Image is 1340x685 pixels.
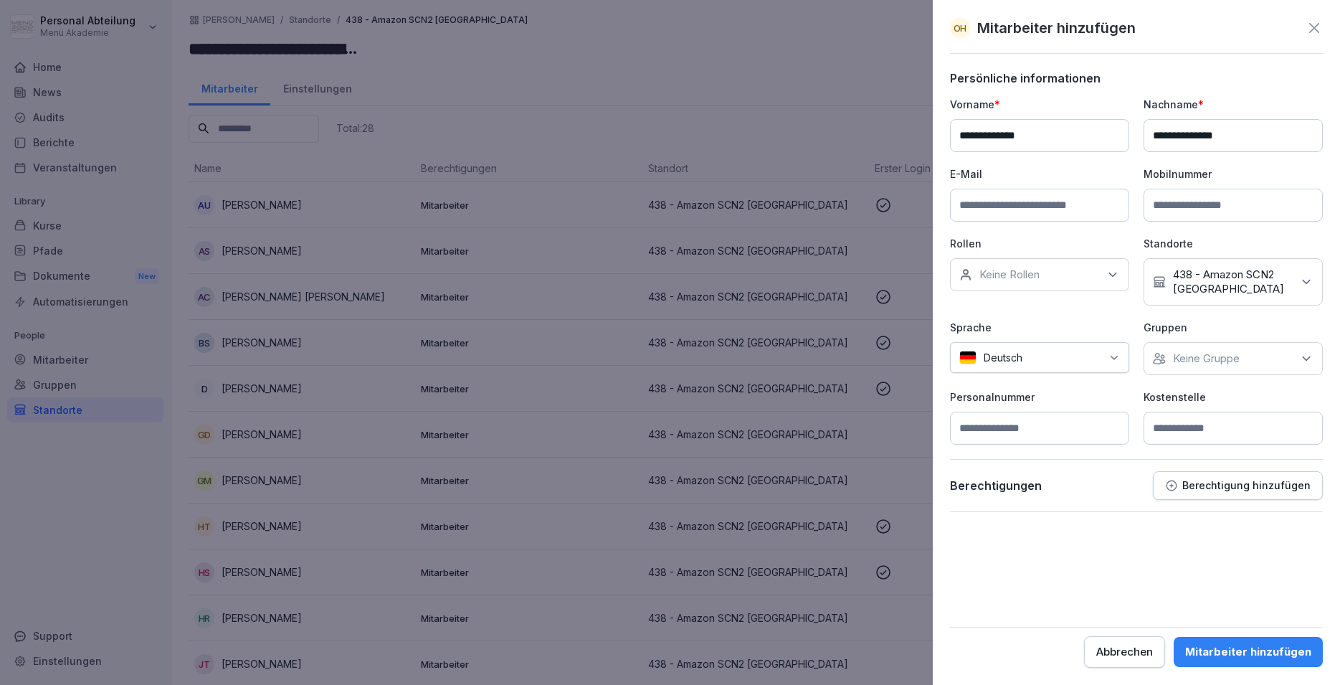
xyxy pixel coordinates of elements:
p: Persönliche informationen [950,71,1323,85]
p: Rollen [950,236,1129,251]
p: Berechtigungen [950,478,1042,493]
button: Berechtigung hinzufügen [1153,471,1323,500]
div: Deutsch [950,342,1129,373]
p: Berechtigung hinzufügen [1182,480,1311,491]
button: Abbrechen [1084,636,1165,668]
p: Sprache [950,320,1129,335]
p: 438 - Amazon SCN2 [GEOGRAPHIC_DATA] [1173,268,1292,296]
div: Mitarbeiter hinzufügen [1185,644,1311,660]
p: Standorte [1144,236,1323,251]
div: OH [950,18,970,38]
p: Keine Rollen [979,268,1040,282]
p: Gruppen [1144,320,1323,335]
p: Nachname [1144,97,1323,112]
p: Mobilnummer [1144,166,1323,181]
p: Keine Gruppe [1173,351,1240,366]
img: de.svg [959,351,977,364]
button: Mitarbeiter hinzufügen [1174,637,1323,667]
p: Mitarbeiter hinzufügen [977,17,1136,39]
p: Kostenstelle [1144,389,1323,405]
p: Vorname [950,97,1129,112]
p: E-Mail [950,166,1129,181]
div: Abbrechen [1096,644,1153,660]
p: Personalnummer [950,389,1129,405]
